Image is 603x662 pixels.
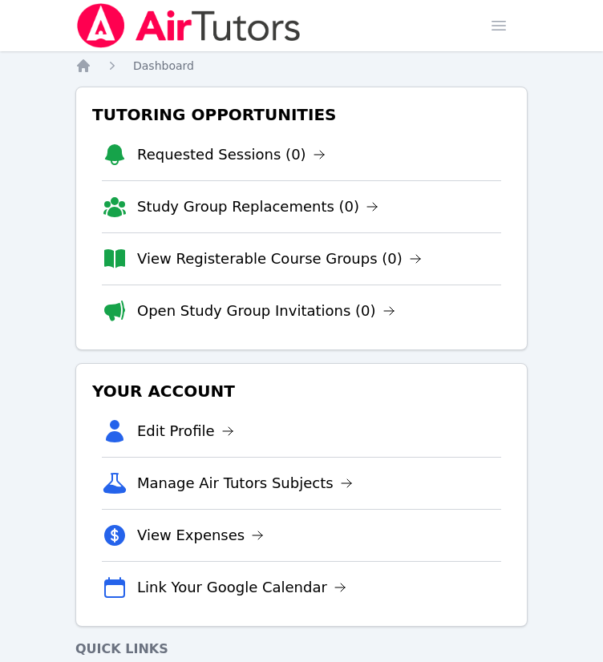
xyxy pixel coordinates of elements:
img: Air Tutors [75,3,302,48]
span: Dashboard [133,59,194,72]
h3: Tutoring Opportunities [89,100,514,129]
a: Link Your Google Calendar [137,576,346,599]
a: View Expenses [137,524,264,547]
a: Requested Sessions (0) [137,143,326,166]
a: Dashboard [133,58,194,74]
a: Edit Profile [137,420,234,442]
a: Study Group Replacements (0) [137,196,378,218]
a: View Registerable Course Groups (0) [137,248,422,270]
h3: Your Account [89,377,514,406]
h4: Quick Links [75,640,528,659]
nav: Breadcrumb [75,58,528,74]
a: Open Study Group Invitations (0) [137,300,395,322]
a: Manage Air Tutors Subjects [137,472,353,494]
